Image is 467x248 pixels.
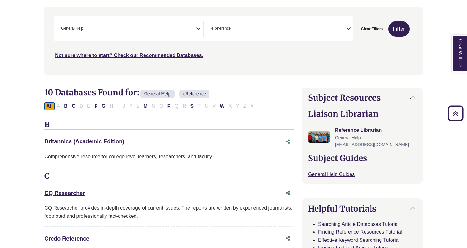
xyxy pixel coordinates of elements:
button: All [44,102,54,110]
a: Not sure where to start? Check our Recommended Databases. [55,53,203,58]
button: Filter Results W [218,102,226,110]
h3: C [44,172,294,181]
button: Subject Resources [302,88,422,107]
a: Britannica (Academic Edition) [44,138,124,145]
textarea: Search [85,27,87,32]
button: Filter Results C [70,102,77,110]
span: eReference [211,26,231,31]
span: eReference [179,90,209,98]
textarea: Search [232,27,235,32]
a: Searching Article Databases Tutorial [318,222,399,227]
h3: B [44,120,294,130]
button: Submit for Search Results [388,21,410,37]
button: Filter Results F [93,102,100,110]
button: Share this database [282,233,294,245]
a: Reference Librarian [335,127,382,133]
div: CQ Researcher provides in-depth coverage of current issues. The reports are written by experience... [44,204,294,220]
span: [EMAIL_ADDRESS][DOMAIN_NAME] [335,142,409,147]
nav: Search filters [44,7,423,75]
h2: Subject Guides [308,153,416,163]
a: CQ Researcher [44,190,85,196]
span: 10 Databases Found for: [44,87,139,98]
p: Comprehensive resource for college-level learners, researchers, and faculty [44,153,294,161]
li: eReference [209,26,231,31]
button: Clear Filters [357,21,387,37]
h2: Liaison Librarian [308,109,416,119]
span: General Help [140,90,175,98]
a: Effective Keyword Searching Tutorial [318,237,400,243]
a: Finding Reference Resources Tutorial [318,229,402,235]
div: Alpha-list to filter by first letter of database name [44,103,256,108]
span: General Help [335,135,361,140]
button: Share this database [282,136,294,148]
button: Share this database [282,187,294,199]
button: Filter Results G [100,102,107,110]
button: Filter Results S [189,102,196,110]
span: General Help [61,26,83,31]
a: Back to Top [445,109,465,117]
button: Helpful Tutorials [302,199,422,218]
a: General Help Guides [308,172,355,177]
button: Filter Results P [165,102,173,110]
img: Reference Librarian [308,131,330,143]
button: Filter Results M [142,102,150,110]
li: General Help [59,26,83,31]
button: Filter Results B [62,102,70,110]
a: Credo Reference [44,236,89,242]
